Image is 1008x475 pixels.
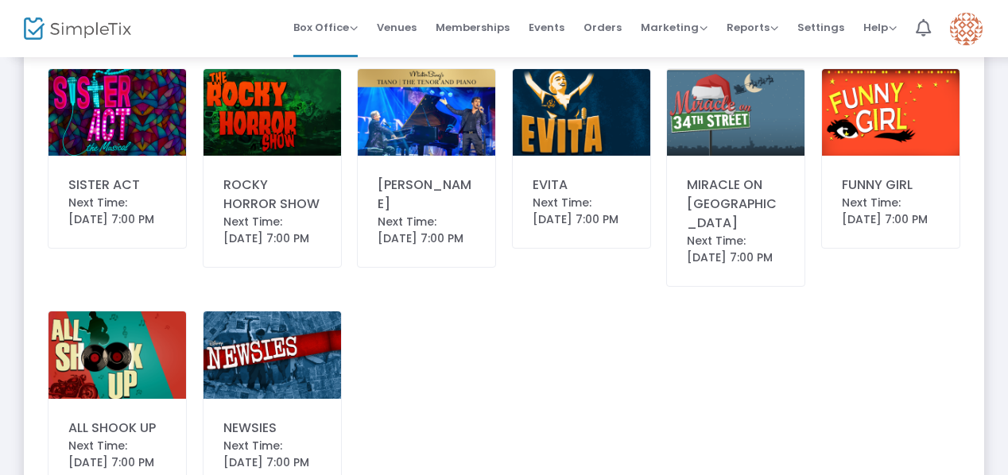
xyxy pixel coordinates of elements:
span: Memberships [436,7,510,48]
div: ROCKY HORROR SHOW [223,176,321,214]
div: Next Time: [DATE] 7:00 PM [223,214,321,247]
span: Help [863,20,897,35]
div: Next Time: [DATE] 7:00 PM [378,214,475,247]
span: Box Office [293,20,358,35]
img: CarlosFranco-2025-03-2022.08.14-AETMiracleon34thStreetHome.png [667,69,804,156]
img: CarlosFranco-AETRockyHorrorHome.png [204,69,341,156]
div: FUNNY GIRL [842,176,940,195]
div: NEWSIES [223,419,321,438]
div: EVITA [533,176,630,195]
img: CarlosFranco-2025-03-2022.08.26-AETSisterActHome.png [48,69,186,156]
span: Reports [727,20,778,35]
img: thumbnailtiano.zip-6.png [358,69,495,156]
span: Events [529,7,564,48]
div: Next Time: [DATE] 7:00 PM [68,438,166,471]
div: Next Time: [DATE] 7:00 PM [687,233,785,266]
img: CarlosFranco-AETAllShoockUpHome.png [48,311,186,398]
img: CarlosFranco-AETFunnyGirlHome.png [822,69,960,156]
div: MIRACLE ON [GEOGRAPHIC_DATA] [687,176,785,233]
span: Settings [797,7,844,48]
img: CarlosFranco-2025-03-2022.08.18-AETNewsiesHome.png [204,311,341,398]
span: Venues [377,7,417,48]
span: Marketing [641,20,708,35]
div: SISTER ACT [68,176,166,195]
div: ALL SHOOK UP [68,419,166,438]
div: Next Time: [DATE] 7:00 PM [223,438,321,471]
span: Orders [583,7,622,48]
div: Next Time: [DATE] 7:00 PM [842,195,940,228]
img: 638869797523440797CarlosFranco-AETEvitaHome.png [513,69,650,156]
div: Next Time: [DATE] 7:00 PM [68,195,166,228]
div: Next Time: [DATE] 7:00 PM [533,195,630,228]
div: [PERSON_NAME] [378,176,475,214]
